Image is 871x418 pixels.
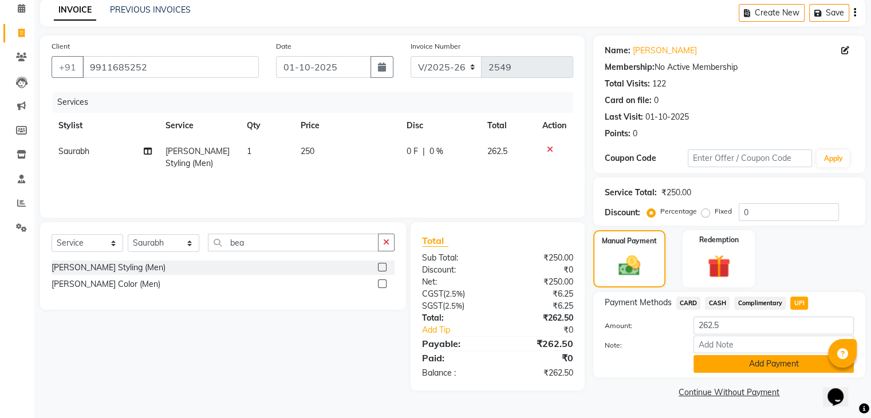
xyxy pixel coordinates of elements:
label: Invoice Number [411,41,460,52]
div: ₹262.50 [498,337,582,350]
div: Card on file: [605,94,652,107]
div: [PERSON_NAME] Styling (Men) [52,262,165,274]
button: +91 [52,56,84,78]
button: Add Payment [693,355,854,373]
div: Discount: [413,264,498,276]
th: Service [159,113,240,139]
th: Action [535,113,573,139]
span: CASH [705,297,730,310]
button: Create New [739,4,805,22]
th: Disc [400,113,480,139]
button: Apply [817,150,849,167]
iframe: chat widget [823,372,860,407]
img: _gift.svg [700,252,738,281]
div: ₹6.25 [498,288,582,300]
input: Enter Offer / Coupon Code [688,149,813,167]
span: 250 [301,146,314,156]
input: Search or Scan [208,234,379,251]
span: Saurabh [58,146,89,156]
div: Service Total: [605,187,657,199]
div: Membership: [605,61,655,73]
a: Continue Without Payment [596,387,863,399]
th: Qty [240,113,294,139]
span: SGST [422,301,443,311]
label: Percentage [660,206,697,216]
label: Note: [596,340,685,350]
div: ₹6.25 [498,300,582,312]
label: Client [52,41,70,52]
img: _cash.svg [612,253,647,278]
label: Date [276,41,291,52]
a: [PERSON_NAME] [633,45,697,57]
a: Add Tip [413,324,511,336]
button: Save [809,4,849,22]
div: Sub Total: [413,252,498,264]
div: ₹250.00 [498,252,582,264]
span: Total [422,235,448,247]
div: ( ) [413,300,498,312]
span: CGST [422,289,443,299]
div: ₹250.00 [661,187,691,199]
span: 2.5% [446,289,463,298]
div: Last Visit: [605,111,643,123]
label: Redemption [699,235,739,245]
div: [PERSON_NAME] Color (Men) [52,278,160,290]
div: Paid: [413,351,498,365]
span: 2.5% [445,301,462,310]
div: ₹0 [498,351,582,365]
div: Net: [413,276,498,288]
span: CARD [676,297,701,310]
div: Balance : [413,367,498,379]
div: Services [53,92,582,113]
div: ₹262.50 [498,312,582,324]
div: No Active Membership [605,61,854,73]
span: 1 [247,146,251,156]
label: Fixed [715,206,732,216]
label: Manual Payment [602,236,657,246]
input: Add Note [693,336,854,353]
div: 0 [633,128,637,140]
span: 0 % [429,145,443,157]
div: ₹0 [511,324,581,336]
label: Amount: [596,321,685,331]
div: Total Visits: [605,78,650,90]
div: ₹250.00 [498,276,582,288]
div: Name: [605,45,630,57]
span: [PERSON_NAME] Styling (Men) [165,146,230,168]
span: Payment Methods [605,297,672,309]
a: PREVIOUS INVOICES [110,5,191,15]
span: UPI [790,297,808,310]
div: 0 [654,94,659,107]
input: Amount [693,317,854,334]
div: Total: [413,312,498,324]
div: Discount: [605,207,640,219]
div: 01-10-2025 [645,111,689,123]
div: Payable: [413,337,498,350]
div: Points: [605,128,630,140]
span: 0 F [407,145,418,157]
div: Coupon Code [605,152,688,164]
div: ( ) [413,288,498,300]
span: | [423,145,425,157]
span: 262.5 [487,146,507,156]
th: Total [480,113,535,139]
th: Price [294,113,400,139]
div: ₹0 [498,264,582,276]
input: Search by Name/Mobile/Email/Code [82,56,259,78]
div: ₹262.50 [498,367,582,379]
div: 122 [652,78,666,90]
th: Stylist [52,113,159,139]
span: Complimentary [734,297,786,310]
